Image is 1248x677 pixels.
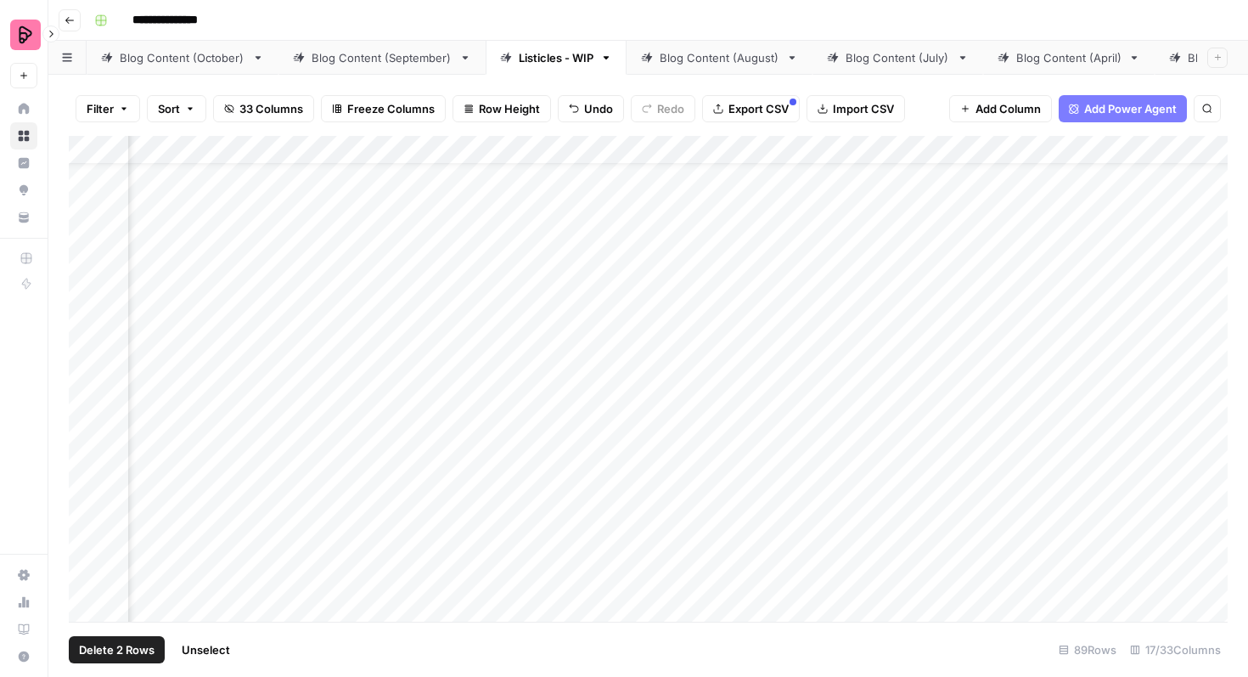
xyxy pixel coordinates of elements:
span: Freeze Columns [347,100,435,117]
span: Redo [657,100,684,117]
div: 89 Rows [1052,636,1123,663]
button: Freeze Columns [321,95,446,122]
span: Import CSV [833,100,894,117]
div: Blog Content (October) [120,49,245,66]
span: 33 Columns [239,100,303,117]
span: Add Power Agent [1084,100,1177,117]
span: Add Column [975,100,1041,117]
img: Preply Logo [10,20,41,50]
button: Delete 2 Rows [69,636,165,663]
a: Insights [10,150,37,177]
button: Unselect [171,636,240,663]
span: Sort [158,100,180,117]
div: 17/33 Columns [1123,636,1228,663]
button: Sort [147,95,206,122]
a: Listicles - WIP [486,41,627,75]
div: Blog Content (August) [660,49,779,66]
a: Blog Content (April) [983,41,1155,75]
button: Export CSV [702,95,800,122]
a: Blog Content (July) [812,41,983,75]
div: Blog Content (April) [1016,49,1122,66]
a: Blog Content (September) [278,41,486,75]
button: Import CSV [807,95,905,122]
a: Blog Content (August) [627,41,812,75]
a: Learning Hub [10,616,37,643]
span: Export CSV [728,100,789,117]
span: Undo [584,100,613,117]
button: Filter [76,95,140,122]
div: Blog Content (July) [846,49,950,66]
button: Workspace: Preply [10,14,37,56]
span: Filter [87,100,114,117]
span: Row Height [479,100,540,117]
button: Row Height [453,95,551,122]
a: Usage [10,589,37,616]
button: 33 Columns [213,95,314,122]
a: Browse [10,122,37,150]
a: Opportunities [10,177,37,204]
span: Delete 2 Rows [79,641,155,658]
button: Add Power Agent [1059,95,1187,122]
a: Blog Content (October) [87,41,278,75]
span: Unselect [182,641,230,658]
a: Your Data [10,204,37,231]
button: Help + Support [10,643,37,670]
a: Home [10,95,37,122]
button: Undo [558,95,624,122]
div: Listicles - WIP [519,49,593,66]
a: Settings [10,561,37,589]
button: Add Column [949,95,1052,122]
div: Blog Content (September) [312,49,453,66]
button: Redo [631,95,695,122]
